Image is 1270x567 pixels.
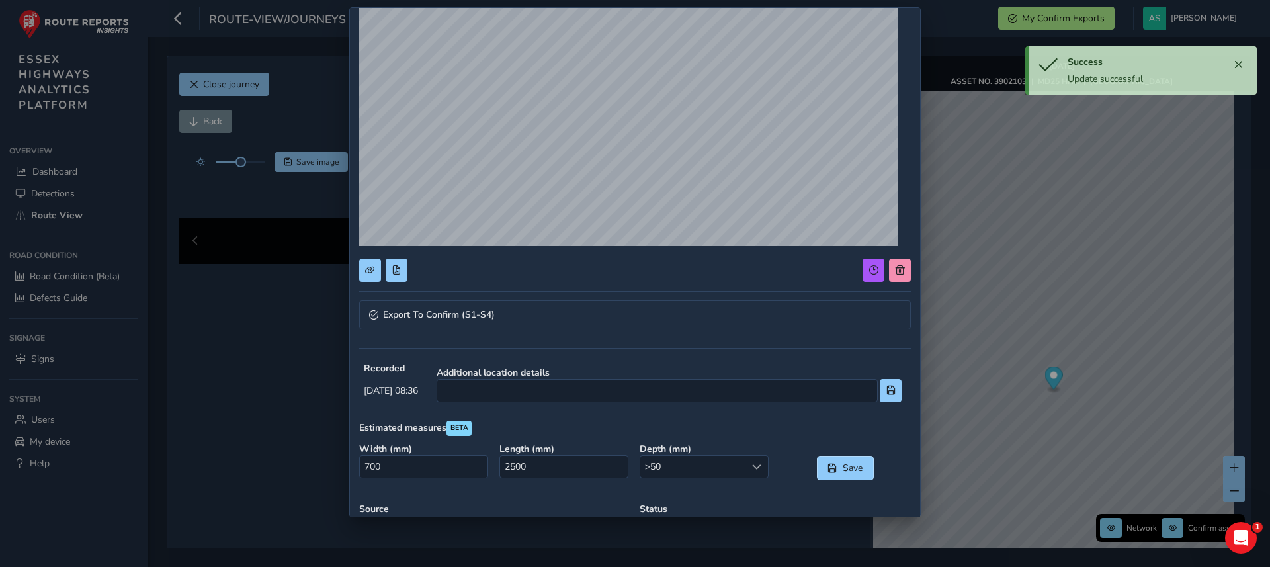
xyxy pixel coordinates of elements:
strong: Width ( mm ) [359,443,490,455]
button: Close [1229,56,1248,74]
button: Save [818,457,873,480]
strong: Estimated measures [359,421,446,433]
span: BETA [450,423,468,433]
strong: Source [359,503,630,515]
div: Update successful [1068,73,1229,85]
span: Save [841,462,863,474]
strong: Additional location details [437,367,902,379]
span: >50 [640,456,746,478]
strong: Length ( mm ) [499,443,630,455]
span: [DATE] 08:36 [364,384,418,397]
span: Export To Confirm (S1-S4) [383,310,495,320]
strong: Status [640,503,911,515]
a: Expand [359,300,911,329]
span: 1 [1252,522,1263,533]
strong: Depth ( mm ) [640,443,771,455]
div: Route View Defect [355,498,635,534]
p: NOT SET [640,515,911,529]
span: Success [1068,56,1103,68]
strong: Recorded [364,362,418,374]
iframe: Intercom live chat [1225,522,1257,554]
